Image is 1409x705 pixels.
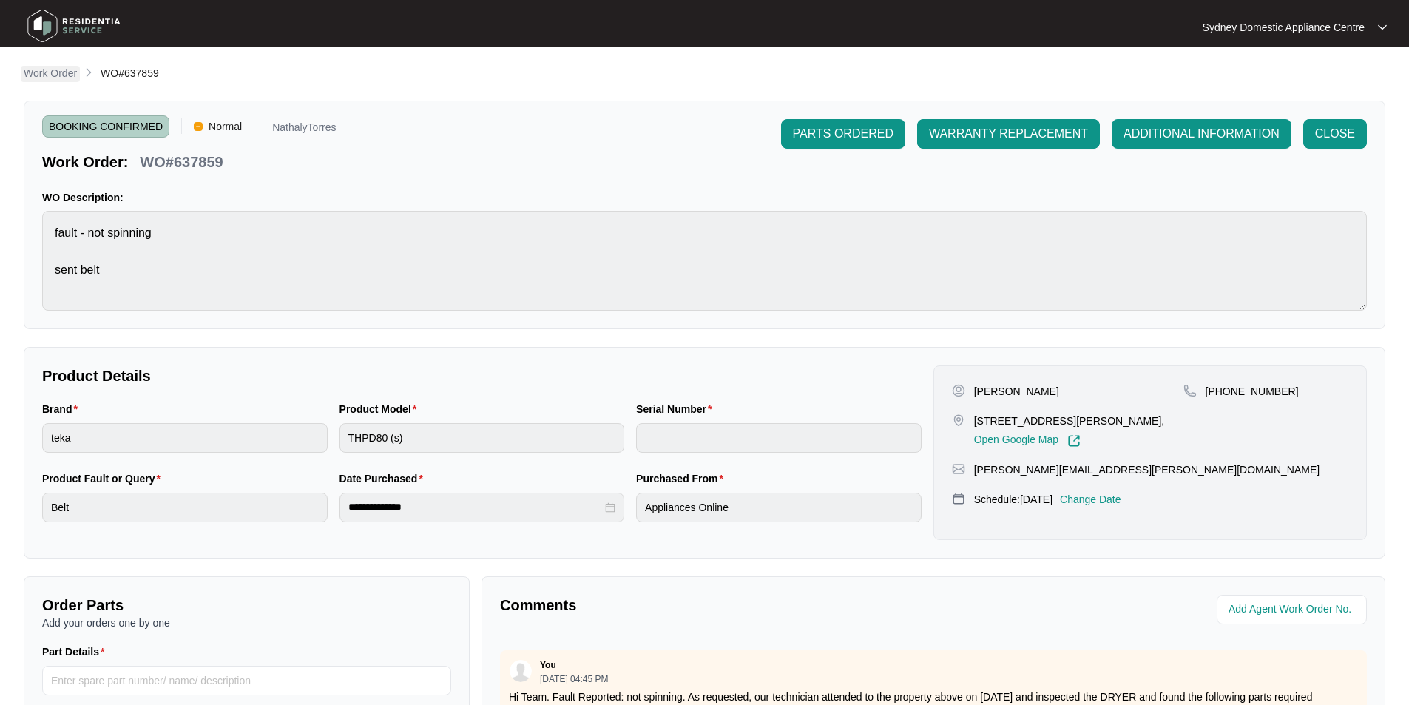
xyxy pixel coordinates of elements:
img: map-pin [1183,384,1197,397]
img: map-pin [952,414,965,427]
label: Date Purchased [339,471,429,486]
button: ADDITIONAL INFORMATION [1112,119,1291,149]
img: dropdown arrow [1378,24,1387,31]
input: Brand [42,423,328,453]
p: You [540,659,556,671]
p: Schedule: [DATE] [974,492,1052,507]
button: CLOSE [1303,119,1367,149]
p: WO#637859 [140,152,223,172]
p: [PERSON_NAME][EMAIL_ADDRESS][PERSON_NAME][DOMAIN_NAME] [974,462,1320,477]
p: Change Date [1060,492,1121,507]
p: WO Description: [42,190,1367,205]
img: user-pin [952,384,965,397]
p: NathalyTorres [272,122,336,138]
img: map-pin [952,492,965,505]
img: Link-External [1067,434,1081,448]
p: Sydney Domestic Appliance Centre [1203,20,1365,35]
img: chevron-right [83,67,95,78]
img: Vercel Logo [194,122,203,131]
span: BOOKING CONFIRMED [42,115,169,138]
input: Purchased From [636,493,922,522]
span: ADDITIONAL INFORMATION [1124,125,1280,143]
p: [DATE] 04:45 PM [540,675,608,684]
p: [STREET_ADDRESS][PERSON_NAME], [974,414,1165,428]
label: Serial Number [636,402,717,416]
p: Comments [500,595,923,615]
a: Open Google Map [974,434,1081,448]
p: Work Order: [42,152,128,172]
label: Brand [42,402,84,416]
img: residentia service logo [22,4,126,48]
p: Add your orders one by one [42,615,451,630]
span: CLOSE [1315,125,1355,143]
span: WO#637859 [101,67,159,79]
input: Date Purchased [348,499,603,515]
button: PARTS ORDERED [781,119,905,149]
input: Serial Number [636,423,922,453]
label: Product Fault or Query [42,471,166,486]
input: Add Agent Work Order No. [1229,601,1358,618]
label: Purchased From [636,471,729,486]
input: Product Fault or Query [42,493,328,522]
span: Normal [203,115,248,138]
img: user.svg [510,660,532,682]
p: Product Details [42,365,922,386]
a: Work Order [21,66,80,82]
p: Order Parts [42,595,451,615]
p: Work Order [24,66,77,81]
input: Product Model [339,423,625,453]
span: WARRANTY REPLACEMENT [929,125,1088,143]
label: Product Model [339,402,423,416]
p: [PERSON_NAME] [974,384,1059,399]
label: Part Details [42,644,111,659]
button: WARRANTY REPLACEMENT [917,119,1100,149]
span: PARTS ORDERED [793,125,893,143]
img: map-pin [952,462,965,476]
input: Part Details [42,666,451,695]
p: [PHONE_NUMBER] [1206,384,1299,399]
textarea: fault - not spinning sent belt [42,211,1367,311]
